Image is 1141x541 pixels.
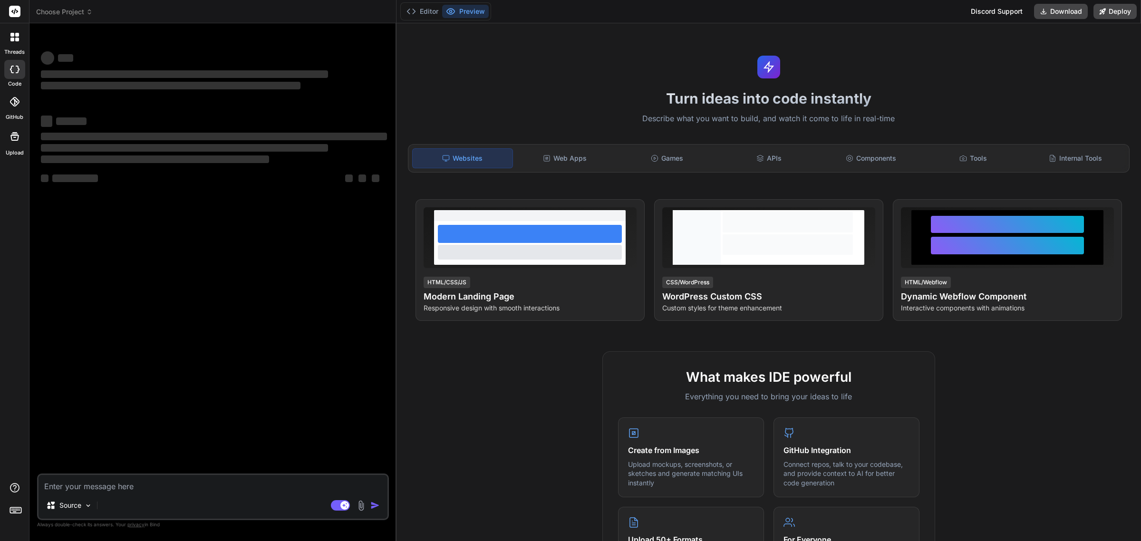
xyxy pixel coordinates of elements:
[52,174,98,182] span: ‌
[59,501,81,510] p: Source
[127,522,145,527] span: privacy
[662,277,713,288] div: CSS/WordPress
[923,148,1024,168] div: Tools
[56,117,87,125] span: ‌
[515,148,615,168] div: Web Apps
[372,174,379,182] span: ‌
[424,277,470,288] div: HTML/CSS/JS
[628,460,754,488] p: Upload mockups, screenshots, or sketches and generate matching UIs instantly
[402,113,1135,125] p: Describe what you want to build, and watch it come to life in real-time
[719,148,819,168] div: APIs
[412,148,513,168] div: Websites
[442,5,489,18] button: Preview
[41,155,269,163] span: ‌
[6,149,24,157] label: Upload
[628,444,754,456] h4: Create from Images
[58,54,73,62] span: ‌
[41,133,387,140] span: ‌
[370,501,380,510] img: icon
[4,48,25,56] label: threads
[84,502,92,510] img: Pick Models
[662,290,875,303] h4: WordPress Custom CSS
[403,5,442,18] button: Editor
[36,7,93,17] span: Choose Project
[424,290,637,303] h4: Modern Landing Page
[41,70,328,78] span: ‌
[965,4,1028,19] div: Discord Support
[1025,148,1125,168] div: Internal Tools
[356,500,367,511] img: attachment
[41,116,52,127] span: ‌
[424,303,637,313] p: Responsive design with smooth interactions
[901,303,1114,313] p: Interactive components with animations
[1093,4,1137,19] button: Deploy
[1034,4,1088,19] button: Download
[662,303,875,313] p: Custom styles for theme enhancement
[617,148,717,168] div: Games
[618,367,919,387] h2: What makes IDE powerful
[783,460,909,488] p: Connect repos, talk to your codebase, and provide context to AI for better code generation
[901,277,951,288] div: HTML/Webflow
[402,90,1135,107] h1: Turn ideas into code instantly
[8,80,21,88] label: code
[41,82,300,89] span: ‌
[6,113,23,121] label: GitHub
[783,444,909,456] h4: GitHub Integration
[41,144,328,152] span: ‌
[358,174,366,182] span: ‌
[37,520,389,529] p: Always double-check its answers. Your in Bind
[41,51,54,65] span: ‌
[618,391,919,402] p: Everything you need to bring your ideas to life
[345,174,353,182] span: ‌
[901,290,1114,303] h4: Dynamic Webflow Component
[821,148,921,168] div: Components
[41,174,48,182] span: ‌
